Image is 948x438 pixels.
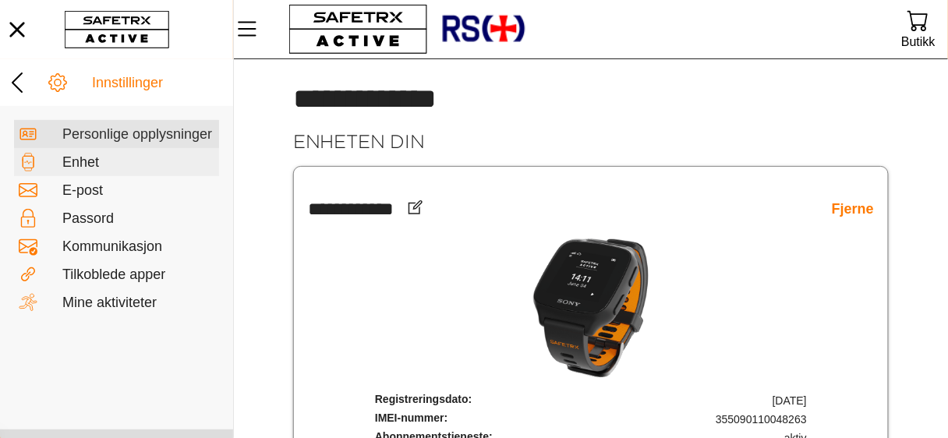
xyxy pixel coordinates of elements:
[901,35,936,48] font: Butikk
[19,293,37,312] img: Activities.svg
[62,182,103,198] font: E-post
[375,393,469,405] font: Registreringsdato
[62,238,162,254] font: Kommunikasjon
[532,238,649,379] img: mSafety.png
[19,153,37,171] img: Devices.svg
[62,126,212,142] font: Personlige opplysninger
[293,130,425,153] font: Enheten din
[440,4,526,55] img: RescueLogo.png
[773,394,807,407] font: [DATE]
[375,412,444,424] font: IMEI-nummer
[716,413,807,426] font: 355090110048263
[62,267,165,282] font: Tilkoblede apper
[832,201,874,217] font: Fjerne
[234,12,273,45] button: Meny
[62,154,99,170] font: Enhet
[92,75,163,90] font: Innstillinger
[62,295,157,310] font: Mine aktiviteter
[62,210,114,226] font: Passord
